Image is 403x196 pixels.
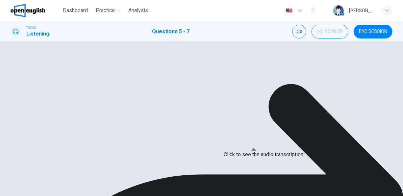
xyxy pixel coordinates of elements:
[26,25,36,30] span: TOEIC®
[93,5,123,16] button: Practice
[129,7,148,14] span: Analysis
[325,29,343,34] span: 00:08:29
[354,25,392,38] button: END SESSION
[285,8,293,13] img: en
[359,29,387,34] span: END SESSION
[312,25,348,38] div: Hide
[312,25,348,38] button: 00:08:29
[224,151,303,159] div: Click to see the audio transcription
[26,30,49,38] h1: Listening
[11,4,60,17] a: OpenEnglish logo
[152,28,190,36] h1: Questions 5 - 7
[349,7,374,14] div: [PERSON_NAME]
[11,4,45,17] img: OpenEnglish logo
[60,5,90,16] button: Dashboard
[292,25,306,38] div: Mute
[333,5,344,16] img: Profile picture
[96,7,115,14] span: Practice
[126,5,151,16] button: Analysis
[63,7,88,14] span: Dashboard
